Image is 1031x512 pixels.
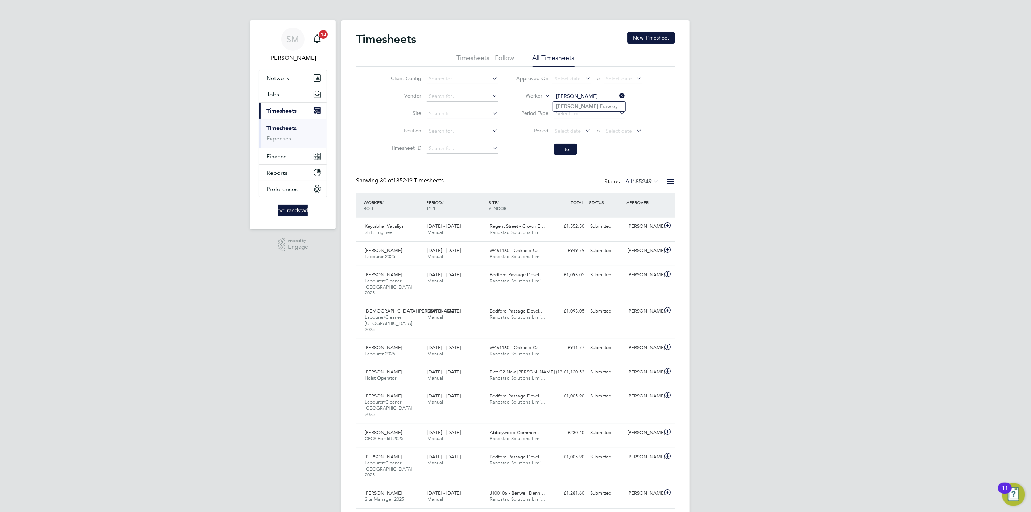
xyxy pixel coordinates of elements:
a: Go to home page [259,205,327,216]
div: STATUS [587,196,625,209]
div: Status [604,177,661,187]
span: To [593,74,602,83]
div: Submitted [587,427,625,439]
input: Select one [554,109,625,119]
span: [PERSON_NAME] [365,393,402,399]
span: Site Manager 2025 [365,496,404,502]
li: Timesheets I Follow [457,54,514,67]
div: [PERSON_NAME] [625,220,663,232]
span: Manual [427,253,443,260]
label: Position [389,127,422,134]
input: Search for... [427,126,498,136]
span: Randstad Solutions Limi… [490,399,546,405]
div: SITE [487,196,550,215]
div: £1,120.53 [550,366,587,378]
div: 11 [1002,488,1008,497]
span: Regent Street - Crown E… [490,223,545,229]
span: J100106 - Benwell Denn… [490,490,545,496]
span: Manual [427,229,443,235]
div: [PERSON_NAME] [625,366,663,378]
a: SM[PERSON_NAME] [259,28,327,62]
div: Timesheets [259,119,327,148]
label: Period Type [516,110,549,116]
span: Randstad Solutions Limi… [490,229,546,235]
span: Scott McGlynn [259,54,327,62]
span: [DATE] - [DATE] [427,393,461,399]
span: TOTAL [571,199,584,205]
span: Randstad Solutions Limi… [490,460,546,466]
label: Client Config [389,75,422,82]
span: Labourer/Cleaner [GEOGRAPHIC_DATA] 2025 [365,314,412,333]
div: [PERSON_NAME] [625,245,663,257]
span: Plot C2 New [PERSON_NAME] (13… [490,369,567,375]
span: [DATE] - [DATE] [427,429,461,435]
div: [PERSON_NAME] [625,305,663,317]
span: Select date [606,128,632,134]
span: SM [287,34,299,44]
label: All [625,178,659,185]
span: VENDOR [489,205,507,211]
span: Labourer/Cleaner [GEOGRAPHIC_DATA] 2025 [365,278,412,296]
label: Worker [510,92,543,100]
span: Bedford Passage Devel… [490,393,544,399]
span: [DATE] - [DATE] [427,272,461,278]
div: £1,005.90 [550,451,587,463]
div: [PERSON_NAME] [625,487,663,499]
span: Manual [427,399,443,405]
span: / [442,199,443,205]
img: randstad-logo-retina.png [278,205,308,216]
div: PERIOD [425,196,487,215]
span: Randstad Solutions Limi… [490,375,546,381]
a: 13 [310,28,324,51]
div: £1,281.60 [550,487,587,499]
span: [PERSON_NAME] [365,247,402,253]
span: [PERSON_NAME] [365,344,402,351]
span: Manual [427,496,443,502]
span: Bedford Passage Devel… [490,272,544,278]
div: Submitted [587,366,625,378]
span: [PERSON_NAME] [365,454,402,460]
span: Labourer 2025 [365,253,395,260]
div: £1,005.90 [550,390,587,402]
span: [DATE] - [DATE] [427,247,461,253]
div: [PERSON_NAME] [625,342,663,354]
span: Select date [555,128,581,134]
span: 185249 [632,178,652,185]
span: [DATE] - [DATE] [427,369,461,375]
span: [PERSON_NAME] [365,369,402,375]
button: Timesheets [259,103,327,119]
div: £949.79 [550,245,587,257]
a: Expenses [266,135,291,142]
b: [PERSON_NAME] [556,103,598,110]
span: Bedford Passage Devel… [490,308,544,314]
div: Submitted [587,451,625,463]
button: Open Resource Center, 11 new notifications [1002,483,1025,506]
span: [DEMOGRAPHIC_DATA] [PERSON_NAME] [365,308,455,314]
span: Jobs [266,91,279,98]
span: Manual [427,460,443,466]
div: APPROVER [625,196,663,209]
div: £911.77 [550,342,587,354]
input: Search for... [554,91,625,102]
div: [PERSON_NAME] [625,451,663,463]
div: WORKER [362,196,425,215]
h2: Timesheets [356,32,416,46]
label: Timesheet ID [389,145,422,151]
div: Submitted [587,390,625,402]
div: Showing [356,177,445,185]
span: [PERSON_NAME] [365,429,402,435]
span: Labourer/Cleaner [GEOGRAPHIC_DATA] 2025 [365,460,412,478]
div: Submitted [587,342,625,354]
span: Powered by [288,238,308,244]
span: Preferences [266,186,298,193]
span: Finance [266,153,287,160]
span: TYPE [426,205,436,211]
div: Submitted [587,305,625,317]
input: Search for... [427,109,498,119]
li: ley [553,102,625,111]
label: Vendor [389,92,422,99]
span: [DATE] - [DATE] [427,344,461,351]
button: Jobs [259,86,327,102]
span: CPCS Forklift 2025 [365,435,403,442]
li: All Timesheets [533,54,575,67]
